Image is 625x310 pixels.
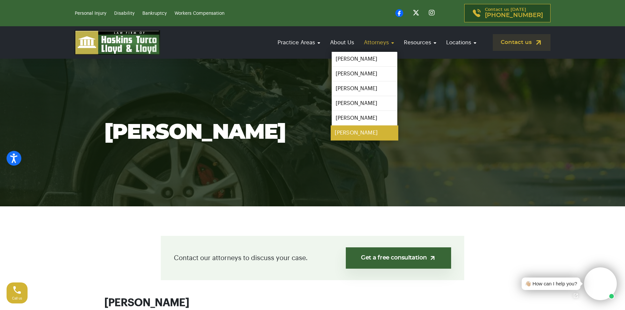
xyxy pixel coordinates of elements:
a: Personal Injury [75,11,106,16]
a: [PERSON_NAME] [332,52,397,66]
a: Bankruptcy [142,11,167,16]
a: Contact us [493,34,551,51]
a: Attorneys [361,33,397,52]
span: Call us [12,297,22,300]
a: Get a free consultation [346,247,451,269]
a: [PERSON_NAME] [331,126,398,140]
span: [PHONE_NUMBER] [485,12,543,19]
a: [PERSON_NAME] [332,111,397,125]
a: Open chat [569,289,583,302]
a: [PERSON_NAME] [332,67,397,81]
p: Contact us [DATE] [485,8,543,19]
a: Workers Compensation [175,11,224,16]
a: [PERSON_NAME] [332,81,397,96]
a: About Us [327,33,357,52]
a: [PERSON_NAME] [332,96,397,111]
a: Resources [401,33,440,52]
div: 👋🏼 How can I help you? [525,280,577,288]
a: Disability [114,11,135,16]
div: Contact our attorneys to discuss your case. [161,236,464,280]
a: Contact us [DATE][PHONE_NUMBER] [464,4,551,22]
img: arrow-up-right-light.svg [429,255,436,261]
h1: [PERSON_NAME] [104,121,521,144]
img: logo [75,30,160,55]
h2: [PERSON_NAME] [104,297,521,309]
a: Locations [443,33,480,52]
a: Practice Areas [274,33,323,52]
